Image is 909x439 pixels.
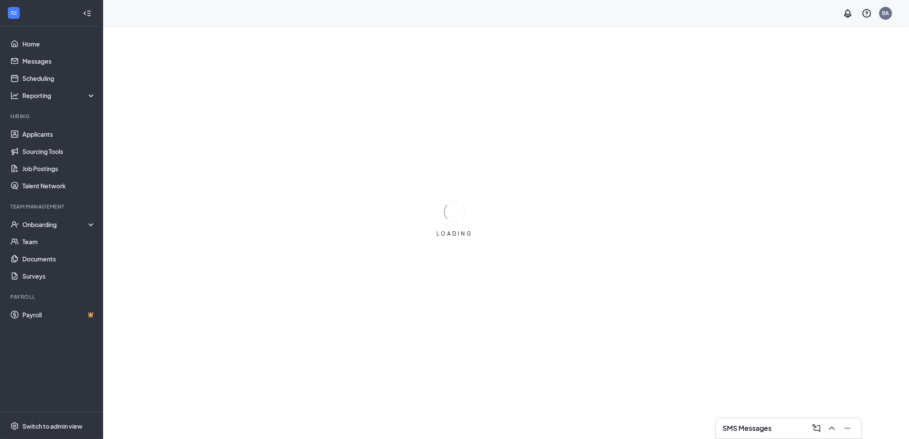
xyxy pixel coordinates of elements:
[723,424,772,433] h3: SMS Messages
[22,267,96,285] a: Surveys
[10,91,19,100] svg: Analysis
[83,9,92,18] svg: Collapse
[810,421,824,435] button: ComposeMessage
[862,8,872,18] svg: QuestionInfo
[22,250,96,267] a: Documents
[10,203,94,210] div: Team Management
[10,113,94,120] div: Hiring
[22,52,96,70] a: Messages
[22,177,96,194] a: Talent Network
[22,126,96,143] a: Applicants
[433,230,476,237] div: LOADING
[22,91,96,100] div: Reporting
[825,421,839,435] button: ChevronUp
[22,35,96,52] a: Home
[22,233,96,250] a: Team
[827,423,837,433] svg: ChevronUp
[10,422,19,430] svg: Settings
[22,306,96,323] a: PayrollCrown
[811,423,822,433] svg: ComposeMessage
[22,160,96,177] a: Job Postings
[10,220,19,229] svg: UserCheck
[22,220,88,229] div: Onboarding
[22,422,82,430] div: Switch to admin view
[22,70,96,87] a: Scheduling
[841,421,854,435] button: Minimize
[9,9,18,17] svg: WorkstreamLogo
[843,8,853,18] svg: Notifications
[882,9,889,17] div: BA
[10,293,94,301] div: Payroll
[842,423,853,433] svg: Minimize
[22,143,96,160] a: Sourcing Tools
